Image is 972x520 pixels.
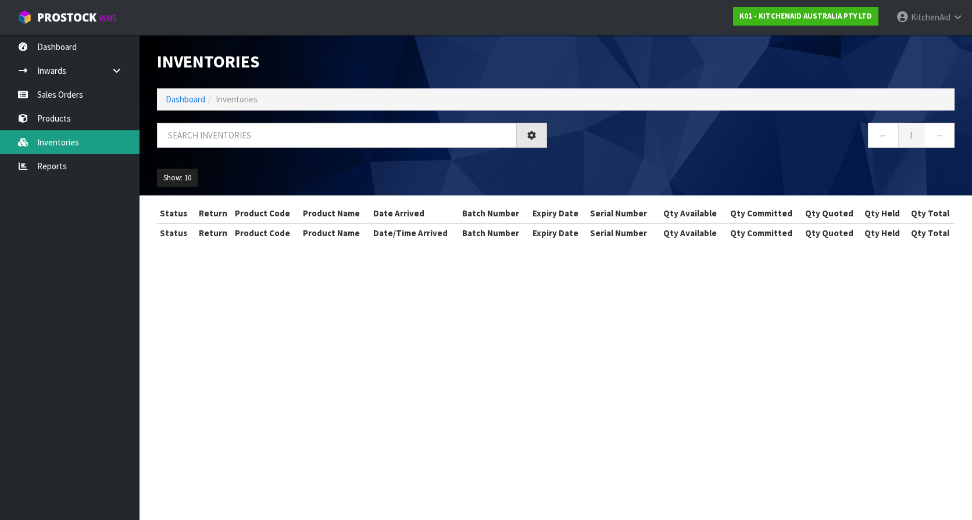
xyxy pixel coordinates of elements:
[157,52,547,71] h1: Inventories
[859,204,905,223] th: Qty Held
[166,94,205,105] a: Dashboard
[587,204,657,223] th: Serial Number
[723,204,799,223] th: Qty Committed
[99,13,117,24] small: WMS
[799,204,859,223] th: Qty Quoted
[911,12,950,23] span: KitchenAid
[216,94,258,105] span: Inventories
[564,123,955,151] nav: Page navigation
[459,223,529,242] th: Batch Number
[859,223,905,242] th: Qty Held
[232,223,300,242] th: Product Code
[157,223,194,242] th: Status
[157,169,198,187] button: Show: 10
[657,223,723,242] th: Qty Available
[587,223,657,242] th: Serial Number
[370,204,460,223] th: Date Arrived
[924,123,955,148] a: →
[905,223,955,242] th: Qty Total
[157,123,517,148] input: Search inventories
[799,223,859,242] th: Qty Quoted
[905,204,955,223] th: Qty Total
[530,223,587,242] th: Expiry Date
[300,204,370,223] th: Product Name
[194,223,233,242] th: Return
[370,223,460,242] th: Date/Time Arrived
[37,10,97,25] span: ProStock
[194,204,233,223] th: Return
[157,204,194,223] th: Status
[530,204,587,223] th: Expiry Date
[300,223,370,242] th: Product Name
[232,204,300,223] th: Product Code
[868,123,899,148] a: ←
[723,223,799,242] th: Qty Committed
[739,11,872,21] strong: K01 - KITCHENAID AUSTRALIA PTY LTD
[459,204,529,223] th: Batch Number
[898,123,924,148] a: 1
[17,10,32,24] img: cube-alt.png
[657,204,723,223] th: Qty Available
